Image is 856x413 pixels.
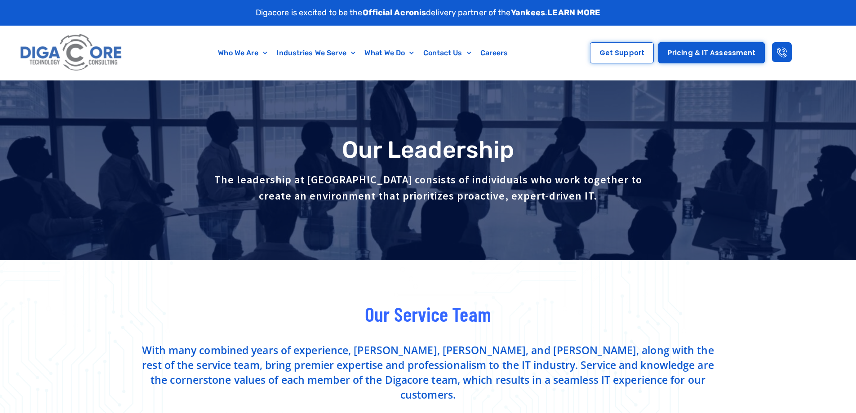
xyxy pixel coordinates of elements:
h1: Our Leadership [141,137,716,163]
span: Pricing & IT Assessment [668,49,755,56]
nav: Menu [169,43,558,63]
p: With many combined years of experience, [PERSON_NAME], [PERSON_NAME], and [PERSON_NAME], along wi... [141,343,716,402]
a: LEARN MORE [547,8,600,18]
strong: Official Acronis [363,8,426,18]
p: Digacore is excited to be the delivery partner of the . [256,7,601,19]
a: Industries We Serve [272,43,360,63]
strong: Yankees [511,8,546,18]
a: What We Do [360,43,418,63]
span: Our Service Team [365,302,491,326]
p: The leadership at [GEOGRAPHIC_DATA] consists of individuals who work together to create an enviro... [213,172,644,204]
a: Careers [476,43,513,63]
a: Contact Us [419,43,476,63]
a: Who We Are [213,43,272,63]
a: Get Support [590,42,654,63]
img: Digacore logo 1 [18,30,125,75]
a: Pricing & IT Assessment [658,42,765,63]
span: Get Support [599,49,644,56]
